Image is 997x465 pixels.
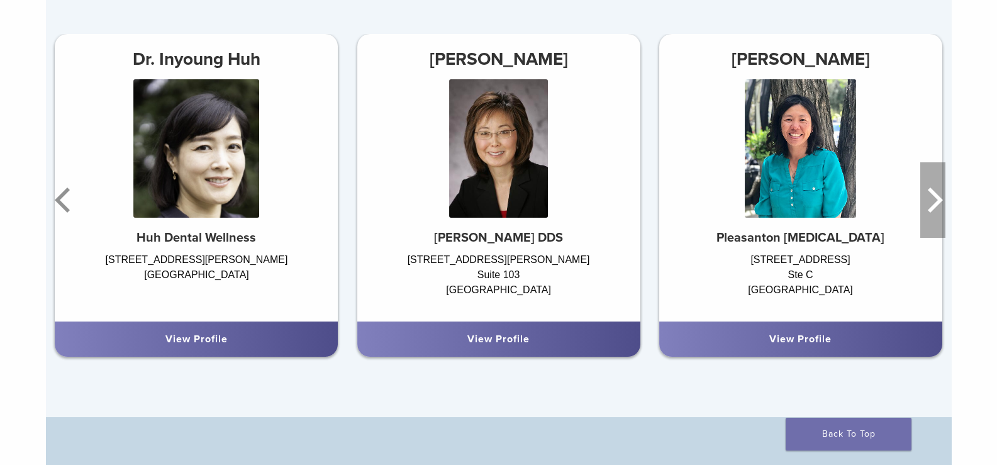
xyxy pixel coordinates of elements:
[716,230,884,245] strong: Pleasanton [MEDICAL_DATA]
[920,162,945,238] button: Next
[136,230,256,245] strong: Huh Dental Wellness
[52,162,77,238] button: Previous
[55,44,338,74] h3: Dr. Inyoung Huh
[55,252,338,309] div: [STREET_ADDRESS][PERSON_NAME] [GEOGRAPHIC_DATA]
[165,333,228,345] a: View Profile
[467,333,530,345] a: View Profile
[745,79,855,218] img: Dr. Maggie Chao
[659,252,942,309] div: [STREET_ADDRESS] Ste C [GEOGRAPHIC_DATA]
[357,44,640,74] h3: [PERSON_NAME]
[769,333,832,345] a: View Profile
[434,230,563,245] strong: [PERSON_NAME] DDS
[786,418,911,451] a: Back To Top
[357,252,640,309] div: [STREET_ADDRESS][PERSON_NAME] Suite 103 [GEOGRAPHIC_DATA]
[659,44,942,74] h3: [PERSON_NAME]
[449,79,548,218] img: Dr.Nancy Shiba
[133,79,259,218] img: Dr. Inyoung Huh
